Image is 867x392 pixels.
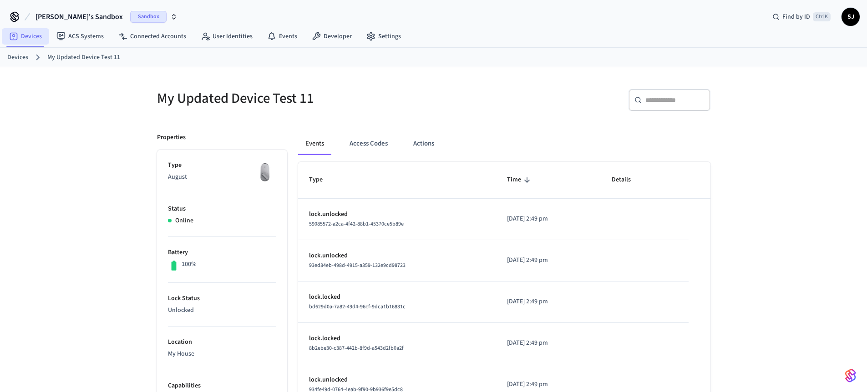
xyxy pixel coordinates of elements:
[406,133,441,155] button: Actions
[168,294,276,303] p: Lock Status
[309,173,335,187] span: Type
[49,28,111,45] a: ACS Systems
[130,11,167,23] span: Sandbox
[157,89,428,108] h5: My Updated Device Test 11
[298,133,331,155] button: Events
[842,9,859,25] span: SJ
[309,344,404,352] span: 8b2ebe30-c387-442b-8f9d-a543d2fb0a2f
[507,338,589,348] p: [DATE] 2:49 pm
[7,53,28,62] a: Devices
[309,261,406,269] span: 93ed84eb-498d-4915-a359-132e9cd98723
[175,216,193,226] p: Online
[193,28,260,45] a: User Identities
[168,161,276,170] p: Type
[309,292,486,302] p: lock.locked
[309,251,486,261] p: lock.unlocked
[111,28,193,45] a: Connected Accounts
[168,172,276,182] p: August
[47,53,120,62] a: My Updated Device Test 11
[304,28,359,45] a: Developer
[2,28,49,45] a: Devices
[309,375,486,385] p: lock.unlocked
[254,161,276,183] img: August Wifi Smart Lock 3rd Gen, Silver, Front
[842,8,860,26] button: SJ
[782,12,810,21] span: Find by ID
[260,28,304,45] a: Events
[35,11,123,22] span: [PERSON_NAME]'s Sandbox
[168,306,276,315] p: Unlocked
[342,133,395,155] button: Access Codes
[813,12,831,21] span: Ctrl K
[507,214,589,224] p: [DATE] 2:49 pm
[168,349,276,359] p: My House
[298,133,710,155] div: ant example
[309,303,406,311] span: bd629d0a-7a82-49d4-96cf-9dca1b16831c
[359,28,408,45] a: Settings
[309,220,404,228] span: 59085572-a2ca-4f42-88b1-45370ce5b89e
[168,248,276,257] p: Battery
[182,260,197,269] p: 100%
[612,173,643,187] span: Details
[309,334,486,343] p: lock.locked
[157,133,186,142] p: Properties
[309,210,486,219] p: lock.unlocked
[507,173,533,187] span: Time
[845,368,856,383] img: SeamLogoGradient.69752ec5.svg
[507,256,589,265] p: [DATE] 2:49 pm
[507,380,589,389] p: [DATE] 2:49 pm
[168,337,276,347] p: Location
[168,204,276,214] p: Status
[168,381,276,391] p: Capabilities
[507,297,589,307] p: [DATE] 2:49 pm
[765,9,838,25] div: Find by IDCtrl K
